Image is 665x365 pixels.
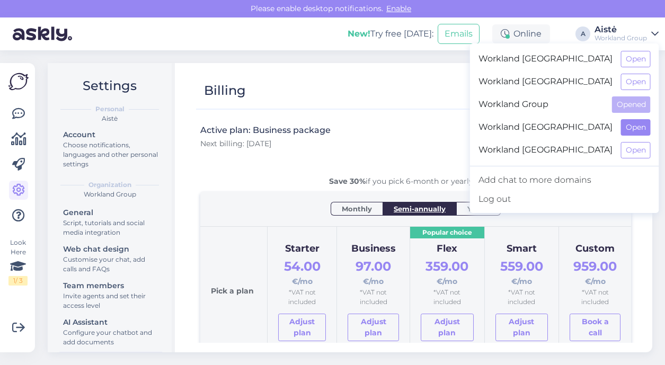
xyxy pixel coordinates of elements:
[495,288,548,307] div: *VAT not included
[595,25,659,42] a: AistėWorkland Group
[421,288,474,307] div: *VAT not included
[478,96,604,113] span: Workland Group
[56,114,163,123] div: Aistė
[348,242,399,256] div: Business
[495,314,548,341] a: Adjust plan
[63,317,158,328] div: AI Assistant
[425,259,468,274] span: 359.00
[63,244,158,255] div: Web chat design
[356,259,391,274] span: 97.00
[500,259,543,274] span: 559.00
[470,171,659,190] a: Add chat to more domains
[278,242,326,256] div: Starter
[348,314,399,341] a: Adjust plan
[495,242,548,256] div: Smart
[329,176,366,186] b: Save 30%
[58,279,163,312] a: Team membersInvite agents and set their access level
[200,124,331,136] h3: Active plan: Business package
[63,255,158,274] div: Customise your chat, add calls and FAQs
[478,74,613,90] span: Workland [GEOGRAPHIC_DATA]
[63,291,158,310] div: Invite agents and set their access level
[570,256,620,288] div: €/mo
[495,256,548,288] div: €/mo
[348,256,399,288] div: €/mo
[467,203,490,214] span: Yearly
[63,280,158,291] div: Team members
[573,259,617,274] span: 959.00
[621,51,651,67] button: Open
[348,29,370,39] b: New!
[58,242,163,275] a: Web chat designCustomise your chat, add calls and FAQs
[342,203,372,214] span: Monthly
[63,129,158,140] div: Account
[478,119,613,136] span: Workland [GEOGRAPHIC_DATA]
[478,51,613,67] span: Workland [GEOGRAPHIC_DATA]
[56,76,163,96] h2: Settings
[421,256,474,288] div: €/mo
[383,4,414,13] span: Enable
[211,237,256,341] div: Pick a plan
[63,207,158,218] div: General
[595,25,647,34] div: Aistė
[63,328,158,347] div: Configure your chatbot and add documents
[394,203,446,214] span: Semi-annually
[421,242,474,256] div: Flex
[278,288,326,307] div: *VAT not included
[63,218,158,237] div: Script, tutorials and social media integration
[95,104,125,114] b: Personal
[492,24,550,43] div: Online
[612,96,651,113] button: Opened
[8,276,28,286] div: 1 / 3
[8,72,29,92] img: Askly Logo
[200,176,631,187] div: if you pick 6-month or yearly license.
[570,242,620,256] div: Custom
[58,206,163,239] a: GeneralScript, tutorials and social media integration
[621,142,651,158] button: Open
[438,24,480,44] button: Emails
[58,128,163,171] a: AccountChoose notifications, languages and other personal settings
[278,256,326,288] div: €/mo
[63,140,158,169] div: Choose notifications, languages and other personal settings
[88,180,131,190] b: Organization
[570,288,620,307] div: *VAT not included
[348,28,433,40] div: Try free [DATE]:
[621,74,651,90] button: Open
[204,81,246,101] div: Billing
[278,314,326,341] a: Adjust plan
[8,238,28,286] div: Look Here
[56,190,163,199] div: Workland Group
[470,190,659,209] div: Log out
[421,314,474,341] a: Adjust plan
[621,119,651,136] button: Open
[410,227,484,239] div: Popular choice
[348,288,399,307] div: *VAT not included
[478,142,613,158] span: Workland [GEOGRAPHIC_DATA]
[200,139,271,148] span: Next billing: [DATE]
[284,259,321,274] span: 54.00
[575,26,590,41] div: A
[570,314,620,341] button: Book a call
[595,34,647,42] div: Workland Group
[58,315,163,349] a: AI AssistantConfigure your chatbot and add documents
